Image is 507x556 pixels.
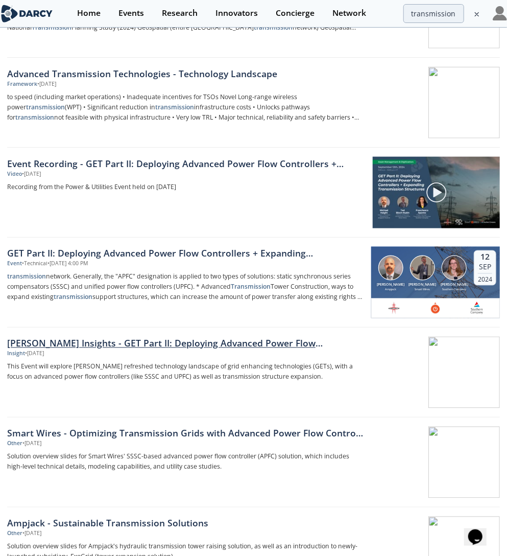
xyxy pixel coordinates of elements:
[375,288,406,292] div: Ampjack
[388,302,401,314] img: 3437e630-96c0-4d3f-a56d-56a8dc9ef3dc
[442,256,467,281] img: Elizabeth Chase Battaglio
[22,530,41,538] div: • [DATE]
[254,23,293,32] strong: transmission
[7,182,366,192] a: Recording from the Power & Utilities Event held on [DATE]
[410,256,435,281] img: Ted Bloch-Rubin
[478,273,492,284] div: 2024
[7,92,364,123] p: to speed (including market operations) • Inadequate incentives for TSOs Novel Long-range wireless...
[22,440,41,448] div: • [DATE]
[7,157,366,170] a: Event Recording - GET Part II: Deploying Advanced Power Flow Controllers + Expanding Transmission...
[493,6,507,20] img: Profile
[403,4,464,23] input: Advanced Search
[7,452,364,472] p: Solution overview slides for Smart Wires' SSSC-based advanced power flow controller (APFC) soluti...
[26,103,65,111] strong: transmission
[15,113,54,122] strong: transmission
[32,23,71,32] strong: Transmission
[7,272,46,281] strong: transmission
[464,515,497,546] iframe: chat widget
[7,337,364,350] div: [PERSON_NAME] Insights - GET Part II: Deploying Advanced Power Flow Controllers + Expanding Trans...
[378,256,403,281] img: Michael Haight
[375,283,406,288] div: [PERSON_NAME]
[22,170,41,178] div: • [DATE]
[406,288,438,292] div: Smart Wires
[478,252,492,263] div: 12
[7,530,22,538] div: Other
[37,80,56,88] div: • [DATE]
[406,283,438,288] div: [PERSON_NAME]
[7,170,22,178] div: Video
[7,517,364,530] div: Ampjack - Sustainable Transmission Solutions
[7,272,364,303] p: network. Generally, the "APFC" designation is applied to two types of solutions: static synchrono...
[7,350,25,358] div: Insight
[7,418,500,507] a: Smart Wires - Optimizing Transmission Grids with Advanced Power Flow Control (APFC) Other •[DATE]...
[7,427,364,440] div: Smart Wires - Optimizing Transmission Grids with Advanced Power Flow Control (APFC)
[426,182,447,203] img: play-chapters-gray.svg
[7,362,364,382] p: This Event will explore [PERSON_NAME] refreshed technology landscape of grid enhancing technologi...
[118,9,144,17] div: Events
[276,9,315,17] div: Concierge
[7,238,500,328] a: GET Part II: Deploying Advanced Power Flow Controllers + Expanding Transmission Structures Event ...
[478,263,492,272] div: Sep
[7,58,500,148] a: Advanced Transmission Technologies - Technology Landscape Framework •[DATE] to speed (including m...
[155,103,194,111] strong: transmission
[54,293,92,302] strong: transmission
[77,9,101,17] div: Home
[231,283,271,291] strong: Transmission
[7,247,364,260] div: GET Part II: Deploying Advanced Power Flow Controllers + Expanding Transmission Structures
[429,302,442,314] img: 7522584b-6742-439b-b814-f7a1e49e362f
[439,288,470,292] div: Southern Company
[471,302,484,314] img: 1616523795096-Southern%20Company.png
[7,80,37,88] div: Framework
[439,283,470,288] div: [PERSON_NAME]
[332,9,366,17] div: Network
[25,350,44,358] div: • [DATE]
[215,9,258,17] div: Innovators
[22,260,88,268] div: • Technical • [DATE] 4:00 PM
[7,260,22,268] div: Event
[162,9,198,17] div: Research
[7,328,500,418] a: [PERSON_NAME] Insights - GET Part II: Deploying Advanced Power Flow Controllers + Expanding Trans...
[7,440,22,448] div: Other
[7,67,364,80] div: Advanced Transmission Technologies - Technology Landscape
